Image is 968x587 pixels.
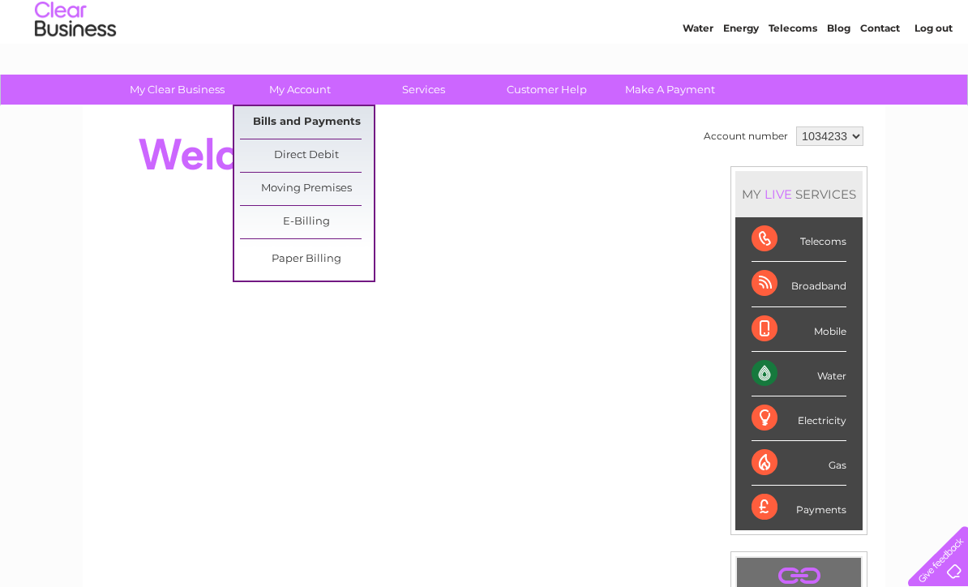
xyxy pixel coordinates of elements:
a: Customer Help [480,75,614,105]
td: Account number [700,122,792,150]
div: Telecoms [752,217,846,262]
a: Make A Payment [603,75,737,105]
div: LIVE [761,186,795,202]
div: Payments [752,486,846,529]
div: Clear Business is a trading name of Verastar Limited (registered in [GEOGRAPHIC_DATA] No. 3667643... [102,9,868,79]
a: My Account [233,75,367,105]
a: Services [357,75,490,105]
a: Bills and Payments [240,106,374,139]
a: Contact [860,69,900,81]
div: Electricity [752,396,846,441]
a: Direct Debit [240,139,374,172]
a: 0333 014 3131 [662,8,774,28]
img: logo.png [34,42,117,92]
a: E-Billing [240,206,374,238]
a: Energy [723,69,759,81]
a: Water [683,69,713,81]
a: Moving Premises [240,173,374,205]
div: Mobile [752,307,846,352]
div: MY SERVICES [735,171,863,217]
a: Blog [827,69,850,81]
div: Water [752,352,846,396]
div: Gas [752,441,846,486]
a: My Clear Business [110,75,244,105]
div: Broadband [752,262,846,306]
a: Telecoms [769,69,817,81]
a: Paper Billing [240,243,374,276]
a: Log out [914,69,953,81]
